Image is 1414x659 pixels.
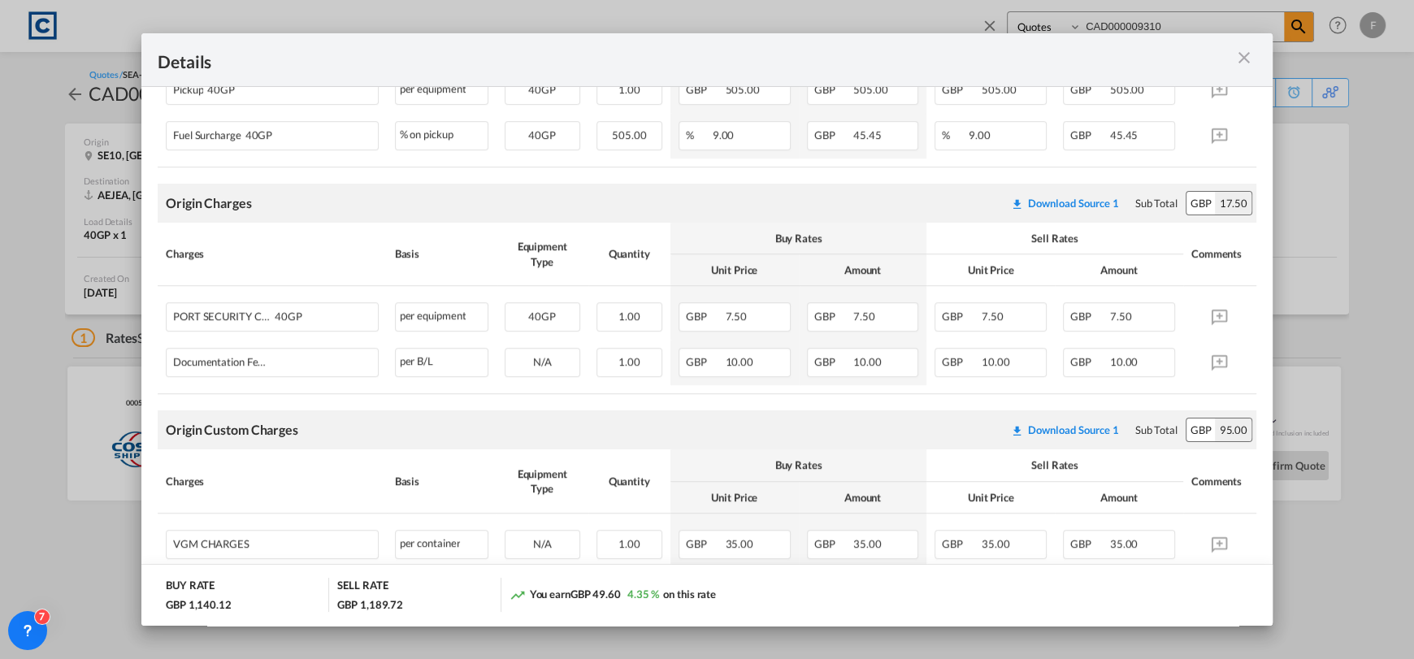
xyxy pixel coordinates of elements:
[1110,537,1139,550] span: 35.00
[395,530,488,559] div: per container
[528,128,556,141] span: 40GP
[395,302,488,332] div: per equipment
[173,531,322,550] div: VGM CHARGES
[799,482,927,514] th: Amount
[670,254,799,286] th: Unit Price
[1110,128,1139,141] span: 45.45
[814,355,852,368] span: GBP
[203,84,235,96] span: 40GP
[935,457,1174,472] div: Sell Rates
[726,83,760,96] span: 505.00
[618,355,640,368] span: 1.00
[926,482,1055,514] th: Unit Price
[1183,223,1256,286] th: Comments
[1186,418,1216,441] div: GBP
[510,587,526,603] md-icon: icon-trending-up
[570,587,621,600] span: GBP 49.60
[612,128,646,141] span: 505.00
[1011,424,1024,437] md-icon: icon-download
[166,578,215,596] div: BUY RATE
[935,231,1174,245] div: Sell Rates
[158,50,1147,70] div: Details
[395,474,488,488] div: Basis
[853,128,882,141] span: 45.45
[1011,423,1119,436] div: Download original source rate sheet
[1070,537,1108,550] span: GBP
[1003,423,1127,436] div: Download original source rate sheet
[1070,83,1108,96] span: GBP
[1183,449,1256,513] th: Comments
[814,83,852,96] span: GBP
[1011,197,1024,210] md-icon: icon-download
[1055,482,1183,514] th: Amount
[528,310,556,323] span: 40GP
[670,482,799,514] th: Unit Price
[942,83,979,96] span: GBP
[395,246,488,261] div: Basis
[337,597,403,612] div: GBP 1,189.72
[173,349,322,368] div: Documentation Fee Origin
[505,239,580,268] div: Equipment Type
[686,83,723,96] span: GBP
[942,537,979,550] span: GBP
[1135,196,1178,210] div: Sub Total
[166,421,298,439] div: Origin Custom Charges
[1070,355,1108,368] span: GBP
[814,310,852,323] span: GBP
[1215,192,1251,215] div: 17.50
[528,83,556,96] span: 40GP
[1011,197,1119,210] div: Download original source rate sheet
[337,578,388,596] div: SELL RATE
[726,310,748,323] span: 7.50
[942,128,966,141] span: %
[166,246,379,261] div: Charges
[1070,310,1108,323] span: GBP
[166,194,252,212] div: Origin Charges
[982,537,1010,550] span: 35.00
[166,474,379,488] div: Charges
[686,537,723,550] span: GBP
[853,355,882,368] span: 10.00
[618,310,640,323] span: 1.00
[942,355,979,368] span: GBP
[853,537,882,550] span: 35.00
[627,587,659,600] span: 4.35 %
[942,310,979,323] span: GBP
[533,537,552,550] span: N/A
[726,355,754,368] span: 10.00
[395,76,488,105] div: per equipment
[166,597,232,612] div: GBP 1,140.12
[596,246,662,261] div: Quantity
[1110,355,1139,368] span: 10.00
[686,355,723,368] span: GBP
[173,303,322,323] div: PORT SECURITY CHARGE
[505,466,580,496] div: Equipment Type
[596,474,662,488] div: Quantity
[1028,423,1119,436] div: Download Source 1
[686,310,723,323] span: GBP
[679,231,918,245] div: Buy Rates
[510,587,716,604] div: You earn on this rate
[395,348,488,377] div: per B/L
[618,537,640,550] span: 1.00
[173,122,322,141] div: Fuel Surcharge
[679,457,918,472] div: Buy Rates
[814,537,852,550] span: GBP
[173,76,322,96] div: Pickup
[1070,128,1108,141] span: GBP
[241,129,273,141] span: 40GP
[799,254,927,286] th: Amount
[726,537,754,550] span: 35.00
[713,128,735,141] span: 9.00
[982,355,1010,368] span: 10.00
[271,310,302,323] span: 40GP
[982,310,1004,323] span: 7.50
[1110,83,1144,96] span: 505.00
[618,83,640,96] span: 1.00
[969,128,991,141] span: 9.00
[1028,197,1119,210] div: Download Source 1
[1003,197,1127,210] div: Download original source rate sheet
[1003,189,1127,218] button: Download original source rate sheet
[1215,418,1251,441] div: 95.00
[533,355,552,368] span: N/A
